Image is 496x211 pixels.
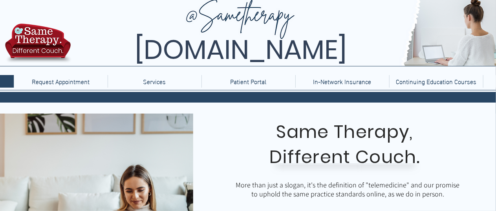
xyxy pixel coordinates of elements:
a: Request Appointment [14,75,108,88]
p: Patient Portal [227,75,271,88]
span: Different Couch. [269,145,420,169]
div: Services [108,75,201,88]
p: In-Network Insurance [309,75,375,88]
span: [DOMAIN_NAME] [135,31,347,68]
a: Continuing Education Courses [389,75,483,88]
span: Same Therapy, [276,119,413,144]
img: TBH.US [3,22,73,69]
p: Services [139,75,170,88]
a: Patient Portal [201,75,295,88]
p: More than just a slogan, it's the definition of "telemedicine" and our promise to uphold the same... [234,180,462,198]
a: In-Network Insurance [295,75,389,88]
p: Continuing Education Courses [392,75,480,88]
p: Request Appointment [28,75,93,88]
